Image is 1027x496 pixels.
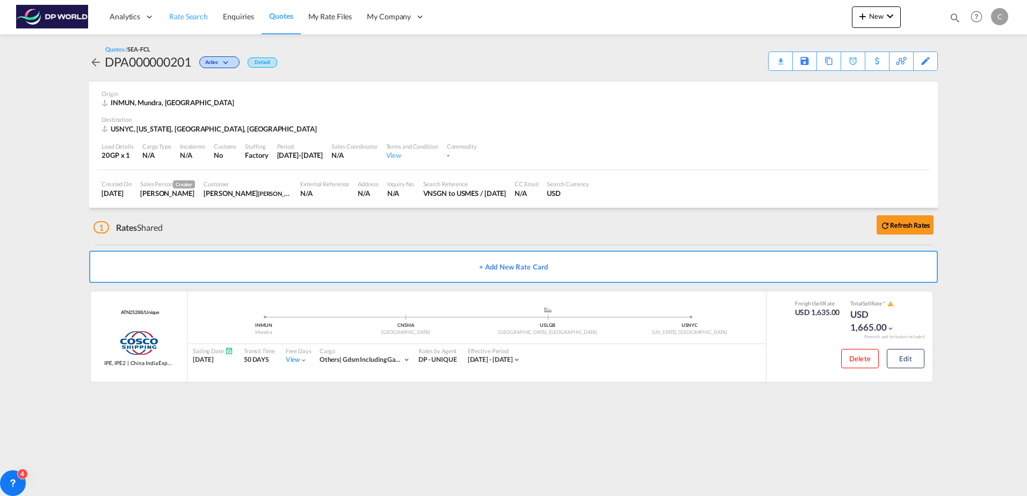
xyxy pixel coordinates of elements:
div: DP - UNIQUE [418,355,457,364]
md-icon: icon-chevron-down [221,60,234,66]
span: SEA-FCL [127,46,150,53]
div: DPA000000201 [105,53,191,70]
div: - [447,150,477,160]
div: Transit Time [244,347,275,355]
div: Quote PDF is not available at this time [774,52,787,62]
span: | [339,355,342,363]
div: USNYC [619,322,761,329]
div: N/A [300,188,349,198]
span: Creator [173,180,195,188]
span: Subject to Remarks [882,300,886,307]
span: Enquiries [223,12,254,21]
div: External Reference [300,180,349,188]
img: COSCO [119,330,158,356]
div: Customs [214,142,236,150]
div: Sales Person [140,180,195,188]
div: Factory Stuffing [245,150,268,160]
div: Shared [93,222,163,234]
button: icon-refreshRefresh Rates [877,215,934,235]
span: 1 [93,221,109,234]
span: Rate Search [169,12,208,21]
span: DP - UNIQUE [418,355,457,363]
md-icon: icon-chevron-down [513,356,520,363]
div: CNSHA [335,322,476,329]
div: Quotes /SEA-FCL [105,45,150,53]
md-icon: icon-alert [887,301,894,307]
div: Stuffing [245,142,268,150]
div: Cargo [320,347,410,355]
div: Default [248,57,277,68]
div: Cargo Type [142,142,171,150]
div: [US_STATE], [GEOGRAPHIC_DATA] [619,329,761,336]
md-icon: icon-arrow-left [89,56,102,69]
div: Sales Coordinator [331,142,377,150]
div: Period [277,142,323,150]
div: gdsm including garments nos,consol box nos,textiles nos [320,355,403,364]
div: USLGB [477,322,619,329]
span: [DATE] - [DATE] [468,355,513,363]
div: Remark and Inclusion included [856,334,932,340]
div: icon-arrow-left [89,53,105,70]
div: Sailing Date [193,347,233,355]
div: Free Days [286,347,312,355]
md-icon: icon-plus 400-fg [856,10,869,23]
div: INMUN, Mundra, Asia Pacific [102,98,237,107]
div: 01 Sep 2025 - 14 Sep 2025 [468,355,513,364]
div: RAMI PARISSI [204,188,292,198]
span: ATN25288/Unique [118,309,160,316]
md-icon: assets/icons/custom/ship-fill.svg [541,307,554,312]
div: N/A [180,150,192,160]
md-icon: icon-chevron-down [300,356,307,364]
md-icon: icon-refresh [880,221,890,230]
div: N/A [142,150,171,160]
span: IPE, IPE2 [104,359,125,367]
span: Sell [814,300,823,307]
div: N/A [515,188,538,198]
b: Refresh Rates [890,221,930,229]
div: icon-magnify [949,12,961,28]
div: Mundra [193,329,335,336]
div: N/A [331,150,377,160]
div: [GEOGRAPHIC_DATA] [335,329,476,336]
div: [DATE] [193,355,233,364]
md-icon: icon-download [774,54,787,62]
div: Address [358,180,378,188]
img: c08ca190194411f088ed0f3ba295208c.png [16,5,89,29]
span: Active [205,59,221,69]
span: My Rate Files [308,12,352,21]
div: Change Status Here [191,53,242,70]
div: INMUN [193,322,335,329]
button: icon-alert [886,300,894,308]
div: 50 DAYS [244,355,275,364]
div: No [214,150,236,160]
span: Others [320,355,343,363]
div: Rates by Agent [418,347,457,355]
md-icon: icon-chevron-down [887,325,894,332]
span: | [126,359,131,367]
md-icon: Schedules Available [225,347,233,355]
span: Analytics [110,11,140,22]
button: Edit [887,349,924,368]
div: Load Details [102,142,134,150]
div: Origin [102,90,925,98]
div: Total Rate [850,300,904,308]
button: + Add New Rate Card [89,251,938,283]
div: Viewicon-chevron-down [286,355,308,364]
div: N/A [358,188,378,198]
div: Inquiry No. [387,180,415,188]
div: Commodity [447,142,477,150]
div: USD 1,665.00 [850,308,904,334]
div: Destination [102,115,925,123]
span: My Company [367,11,411,22]
span: [PERSON_NAME] [258,189,303,198]
div: C [991,8,1008,25]
div: USNYC, New York, NY, Americas [102,124,320,134]
div: Search Reference [423,180,507,188]
span: China India Express [131,359,173,367]
div: Change Status Here [199,56,240,68]
div: VNSGN to USMES / 5 Sep 2025 [423,188,507,198]
button: icon-plus 400-fgNewicon-chevron-down [852,6,901,28]
div: Search Currency [547,180,589,188]
span: Rates [116,222,138,232]
div: [GEOGRAPHIC_DATA], [GEOGRAPHIC_DATA] [477,329,619,336]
